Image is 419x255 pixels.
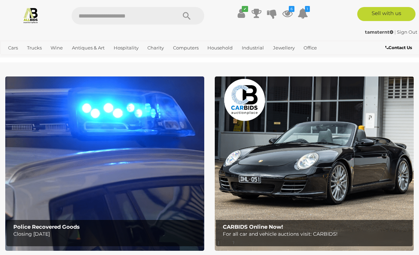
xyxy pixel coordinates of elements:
[5,42,21,54] a: Cars
[223,230,409,239] p: For all car and vehicle auctions visit: CARBIDS!
[22,7,39,24] img: Allbids.com.au
[305,6,310,12] i: 1
[24,42,45,54] a: Trucks
[239,42,267,54] a: Industrial
[69,42,107,54] a: Antiques & Art
[145,42,167,54] a: Charity
[301,42,320,54] a: Office
[48,42,66,54] a: Wine
[223,223,283,230] b: CARBIDS Online Now!
[385,45,412,50] b: Contact Us
[215,76,414,251] a: CARBIDS Online Now! CARBIDS Online Now! For all car and vehicle auctions visit: CARBIDS!
[282,7,293,20] a: 6
[270,42,298,54] a: Jewellery
[397,29,417,35] a: Sign Out
[111,42,141,54] a: Hospitality
[242,6,248,12] i: ✔
[13,223,80,230] b: Police Recovered Goods
[13,230,200,239] p: Closing [DATE]
[169,7,204,25] button: Search
[289,6,294,12] i: 6
[5,76,204,251] a: Police Recovered Goods Police Recovered Goods Closing [DATE]
[365,29,393,35] strong: tamsternt
[205,42,235,54] a: Household
[5,54,25,65] a: Sports
[236,7,246,20] a: ✔
[215,76,414,251] img: CARBIDS Online Now!
[298,7,308,20] a: 1
[5,76,204,251] img: Police Recovered Goods
[385,44,414,52] a: Contact Us
[170,42,201,54] a: Computers
[357,7,415,21] a: Sell with us
[365,29,394,35] a: tamsternt
[394,29,396,35] span: |
[29,54,84,65] a: [GEOGRAPHIC_DATA]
